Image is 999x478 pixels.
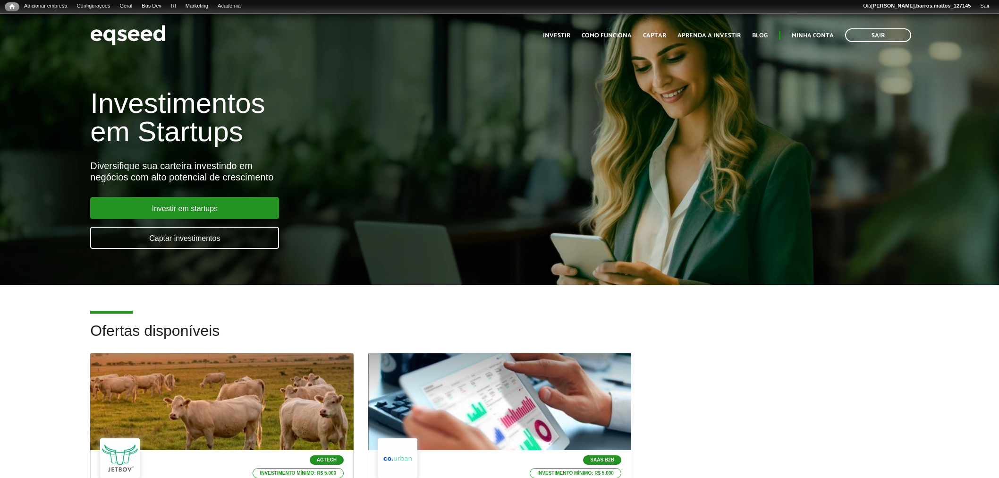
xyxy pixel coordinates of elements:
[90,89,576,146] h1: Investimentos em Startups
[19,2,72,10] a: Adicionar empresa
[858,2,975,10] a: Olá[PERSON_NAME].barros.mattos_127145
[975,2,994,10] a: Sair
[137,2,166,10] a: Bus Dev
[792,33,834,39] a: Minha conta
[90,23,166,48] img: EqSeed
[677,33,741,39] a: Aprenda a investir
[90,323,908,353] h2: Ofertas disponíveis
[310,455,344,465] p: Agtech
[72,2,115,10] a: Configurações
[871,3,971,9] strong: [PERSON_NAME].barros.mattos_127145
[543,33,570,39] a: Investir
[643,33,666,39] a: Captar
[845,28,911,42] a: Sair
[166,2,181,10] a: RI
[582,33,632,39] a: Como funciona
[90,227,279,249] a: Captar investimentos
[90,197,279,219] a: Investir em startups
[583,455,621,465] p: SaaS B2B
[213,2,246,10] a: Academia
[90,160,576,183] div: Diversifique sua carteira investindo em negócios com alto potencial de crescimento
[5,2,19,11] a: Início
[115,2,137,10] a: Geral
[181,2,213,10] a: Marketing
[752,33,768,39] a: Blog
[9,3,15,10] span: Início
